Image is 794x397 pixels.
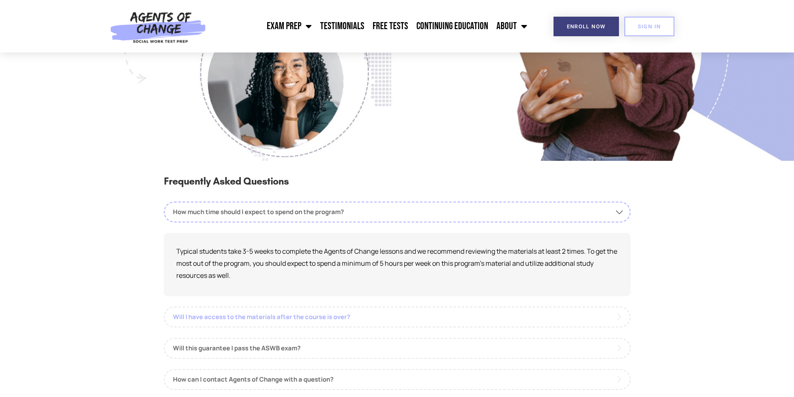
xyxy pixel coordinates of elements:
[176,245,618,281] p: Typical students take 3-5 weeks to complete the Agents of Change lessons and we recommend reviewi...
[567,24,606,29] span: Enroll Now
[638,24,661,29] span: SIGN IN
[412,16,492,37] a: Continuing Education
[164,202,631,222] a: How much time should I expect to spend on the program?
[316,16,368,37] a: Testimonials
[164,173,631,197] h3: Frequently Asked Questions
[492,16,531,37] a: About
[554,17,619,36] a: Enroll Now
[210,16,531,37] nav: Menu
[164,338,631,359] a: Will this guarantee I pass the ASWB exam?
[164,369,631,390] a: How can I contact Agents of Change with a question?
[263,16,316,37] a: Exam Prep
[164,307,631,327] a: Will I have access to the materials after the course is over?
[368,16,412,37] a: Free Tests
[624,17,674,36] a: SIGN IN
